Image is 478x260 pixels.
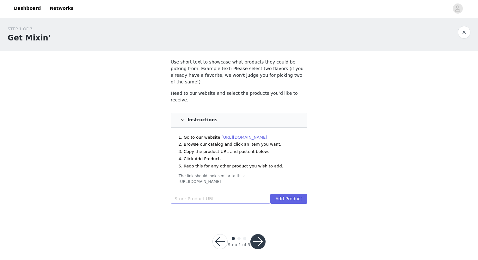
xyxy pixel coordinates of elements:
[184,156,296,162] li: Click Add Product.
[46,1,77,15] a: Networks
[270,194,307,204] button: Add Product
[8,32,51,44] h1: Get Mixin'
[171,194,270,204] input: Store Product URL
[184,163,296,169] li: Redo this for any other product you wish to add.
[187,118,218,123] h4: Instructions
[10,1,45,15] a: Dashboard
[8,26,51,32] div: STEP 1 OF 3
[184,141,296,148] li: Browse our catalog and click an item you want.
[171,90,307,103] p: Head to our website and select the products you’d like to receive.
[222,135,267,140] a: [URL][DOMAIN_NAME]
[184,134,296,141] li: Go to our website:
[179,173,299,179] div: The link should look similar to this:
[228,242,250,248] div: Step 1 of 3
[455,3,461,14] div: avatar
[171,59,307,85] p: Use short text to showcase what products they could be picking from. Example text: Please select ...
[184,148,296,155] li: Copy the product URL and paste it below.
[179,179,299,184] div: [URL][DOMAIN_NAME]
